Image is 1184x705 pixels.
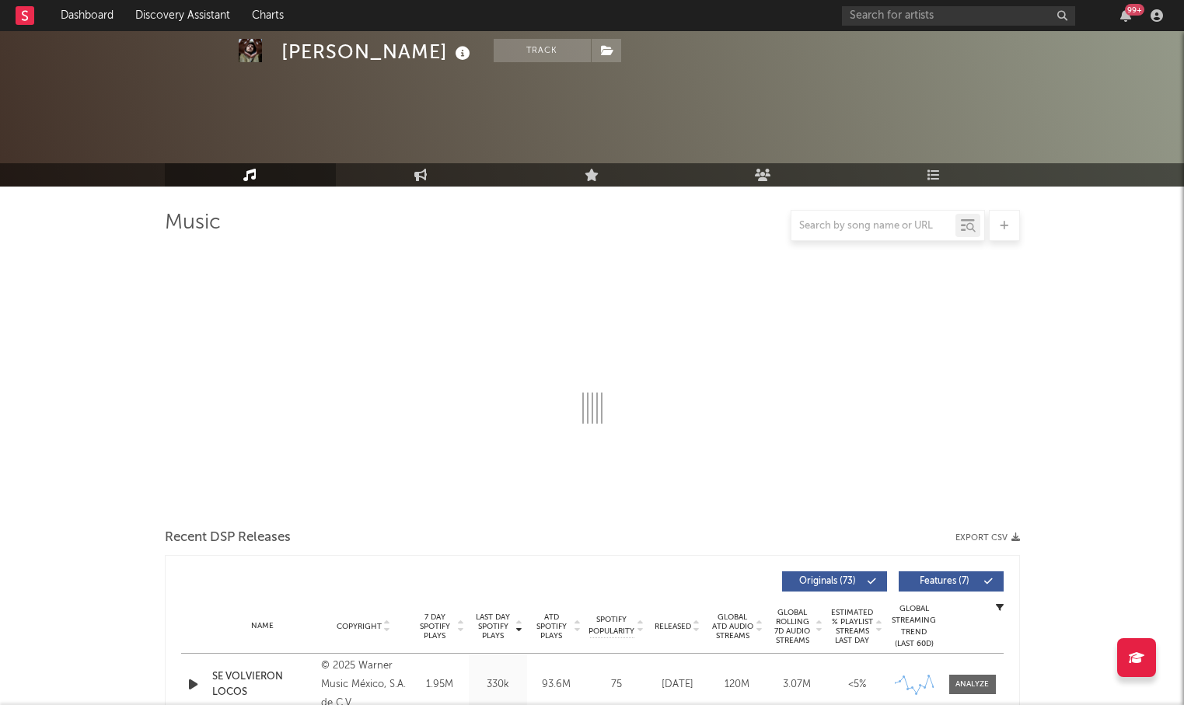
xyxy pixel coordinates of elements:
button: Features(7) [899,571,1004,592]
div: Global Streaming Trend (Last 60D) [891,603,938,650]
div: Name [212,620,314,632]
span: Originals ( 73 ) [792,577,864,586]
div: <5% [831,677,883,693]
button: Originals(73) [782,571,887,592]
div: 75 [589,677,644,693]
div: 93.6M [531,677,582,693]
span: 7 Day Spotify Plays [414,613,456,640]
span: ATD Spotify Plays [531,613,572,640]
button: 99+ [1120,9,1131,22]
a: SE VOLVIERON LOCOS [212,669,314,700]
div: 99 + [1125,4,1144,16]
input: Search by song name or URL [791,220,955,232]
span: Global Rolling 7D Audio Streams [771,608,814,645]
span: Copyright [337,622,382,631]
div: 1.95M [414,677,465,693]
span: Last Day Spotify Plays [473,613,514,640]
span: Global ATD Audio Streams [711,613,754,640]
span: Recent DSP Releases [165,529,291,547]
div: 120M [711,677,763,693]
span: Features ( 7 ) [909,577,980,586]
button: Track [494,39,591,62]
div: [DATE] [651,677,704,693]
span: Estimated % Playlist Streams Last Day [831,608,874,645]
div: 3.07M [771,677,823,693]
span: Spotify Popularity [589,614,634,637]
input: Search for artists [842,6,1075,26]
div: 330k [473,677,523,693]
button: Export CSV [955,533,1020,543]
div: [PERSON_NAME] [281,39,474,65]
span: Released [655,622,691,631]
